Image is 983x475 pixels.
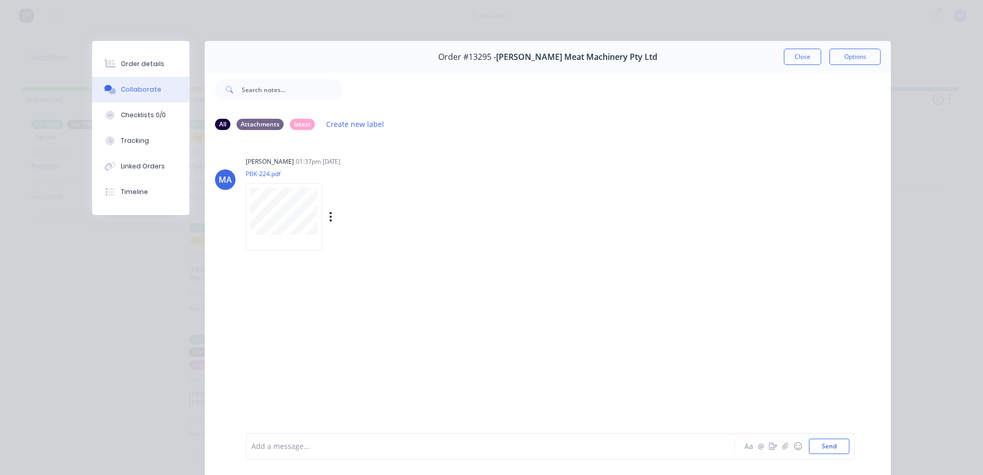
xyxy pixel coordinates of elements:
span: [PERSON_NAME] Meat Machinery Pty Ltd [496,52,657,62]
input: Search notes... [242,79,343,100]
button: Linked Orders [92,154,189,179]
div: Linked Orders [121,162,165,171]
div: Order details [121,59,164,69]
button: Create new label [321,117,390,131]
div: [PERSON_NAME] [246,157,294,166]
button: Timeline [92,179,189,205]
button: ☺ [792,440,804,452]
div: All [215,119,230,130]
button: Order details [92,51,189,77]
div: Checklists 0/0 [121,111,166,120]
div: latest [290,119,315,130]
div: Tracking [121,136,149,145]
div: Attachments [237,119,284,130]
button: Tracking [92,128,189,154]
button: @ [755,440,767,452]
button: Send [809,439,849,454]
div: MA [219,174,232,186]
div: Collaborate [121,85,161,94]
button: Aa [742,440,755,452]
button: Collaborate [92,77,189,102]
div: Timeline [121,187,148,197]
div: 01:37pm [DATE] [296,157,340,166]
span: Order #13295 - [438,52,496,62]
button: Checklists 0/0 [92,102,189,128]
button: Close [784,49,821,65]
button: Options [829,49,881,65]
p: PBK-224.pdf [246,169,436,178]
